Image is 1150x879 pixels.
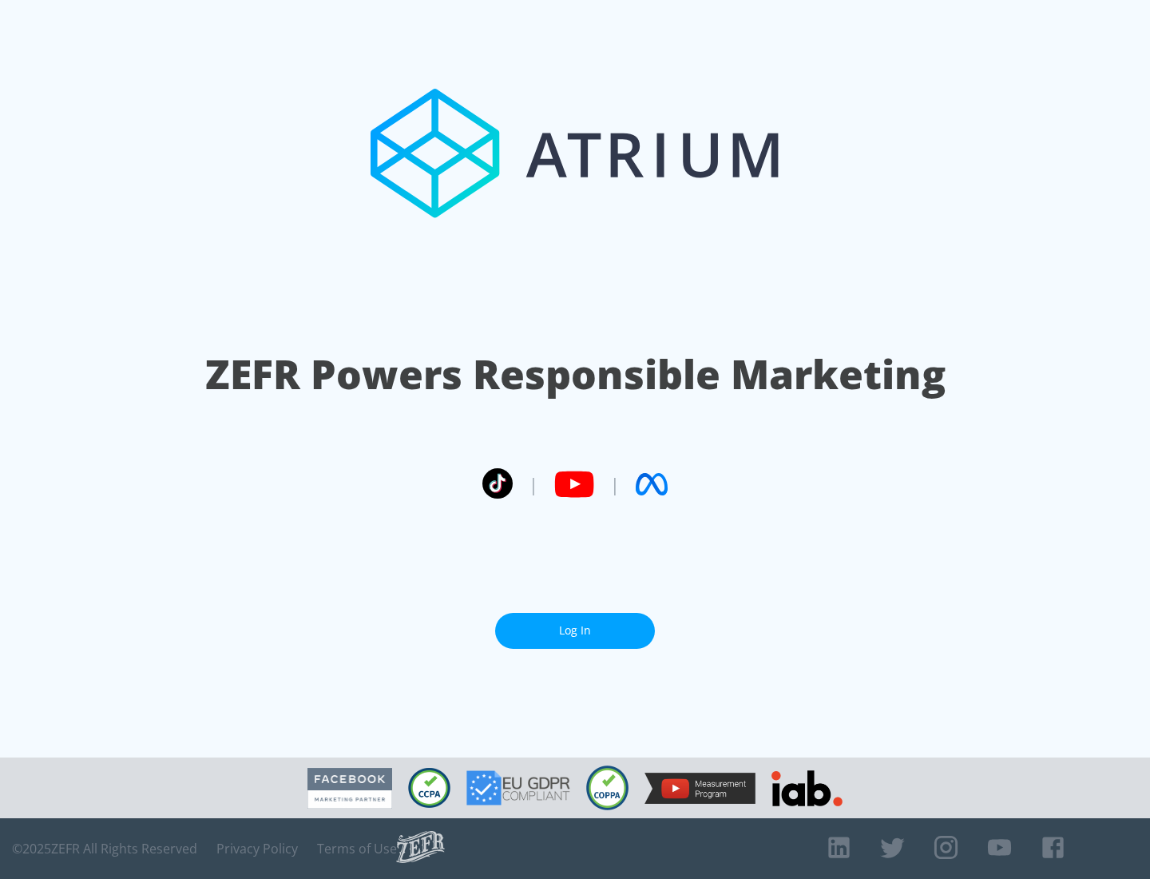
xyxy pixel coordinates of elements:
span: | [610,472,620,496]
img: Facebook Marketing Partner [307,768,392,809]
span: © 2025 ZEFR All Rights Reserved [12,841,197,857]
img: CCPA Compliant [408,768,450,808]
h1: ZEFR Powers Responsible Marketing [205,347,946,402]
a: Log In [495,613,655,649]
a: Terms of Use [317,841,397,857]
img: GDPR Compliant [466,770,570,805]
img: YouTube Measurement Program [644,773,755,804]
a: Privacy Policy [216,841,298,857]
img: IAB [771,770,843,806]
span: | [529,472,538,496]
img: COPPA Compliant [586,766,629,810]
